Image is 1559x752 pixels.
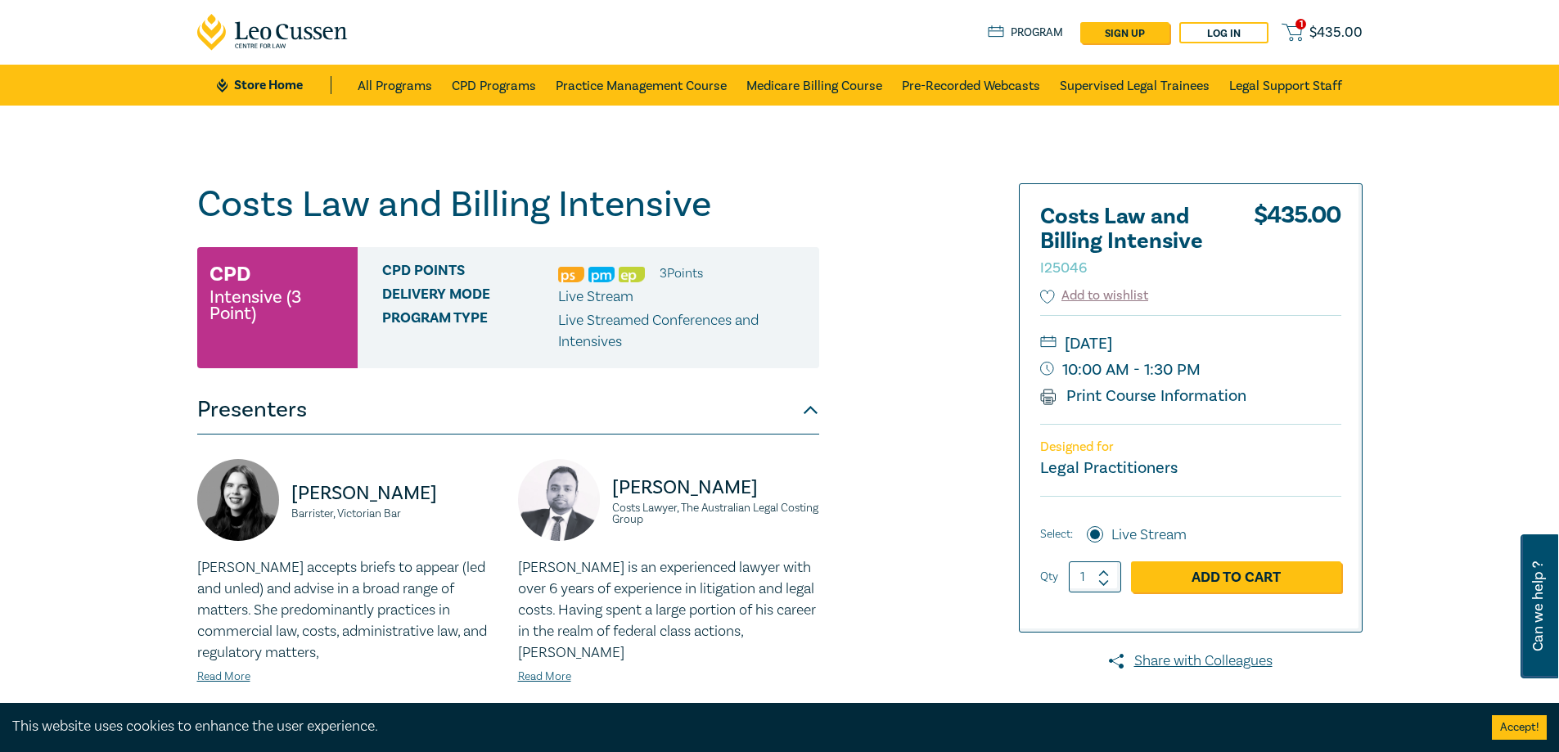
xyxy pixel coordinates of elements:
[197,183,819,226] h1: Costs Law and Billing Intensive
[588,267,615,282] img: Practice Management & Business Skills
[1040,525,1073,543] span: Select:
[382,310,558,353] span: Program type
[1040,457,1178,479] small: Legal Practitioners
[558,287,633,306] span: Live Stream
[1040,385,1247,407] a: Print Course Information
[518,669,571,684] a: Read More
[556,65,727,106] a: Practice Management Course
[291,508,498,520] small: Barrister, Victorian Bar
[518,459,600,541] img: https://s3.ap-southeast-2.amazonaws.com/leo-cussen-store-production-content/Contacts/Andrew%20Cha...
[358,65,432,106] a: All Programs
[612,502,819,525] small: Costs Lawyer, The Australian Legal Costing Group
[1040,205,1220,278] h2: Costs Law and Billing Intensive
[1254,205,1341,286] div: $ 435.00
[210,289,345,322] small: Intensive (3 Point)
[1040,357,1341,383] small: 10:00 AM - 1:30 PM
[1060,65,1210,106] a: Supervised Legal Trainees
[452,65,536,106] a: CPD Programs
[1040,286,1149,305] button: Add to wishlist
[382,263,558,284] span: CPD Points
[1131,561,1341,592] a: Add to Cart
[197,459,279,541] img: https://s3.ap-southeast-2.amazonaws.com/leo-cussen-store-production-content/Contacts/Annabelle%20...
[1530,544,1546,669] span: Can we help ?
[1111,525,1187,546] label: Live Stream
[1295,19,1306,29] span: 1
[612,475,819,501] p: [PERSON_NAME]
[12,716,1467,737] div: This website uses cookies to enhance the user experience.
[558,310,807,353] p: Live Streamed Conferences and Intensives
[291,480,498,507] p: [PERSON_NAME]
[518,557,819,664] p: [PERSON_NAME] is an experienced lawyer with over 6 years of experience in litigation and legal co...
[1019,651,1363,672] a: Share with Colleagues
[197,385,819,435] button: Presenters
[1229,65,1342,106] a: Legal Support Staff
[1040,331,1341,357] small: [DATE]
[1069,561,1121,592] input: 1
[210,259,250,289] h3: CPD
[746,65,882,106] a: Medicare Billing Course
[1492,715,1547,740] button: Accept cookies
[902,65,1040,106] a: Pre-Recorded Webcasts
[988,24,1064,42] a: Program
[1040,568,1058,586] label: Qty
[1179,22,1268,43] a: Log in
[217,76,331,94] a: Store Home
[1080,22,1169,43] a: sign up
[197,669,250,684] a: Read More
[1040,439,1341,455] p: Designed for
[382,286,558,308] span: Delivery Mode
[1309,24,1363,42] span: $ 435.00
[558,267,584,282] img: Professional Skills
[619,267,645,282] img: Ethics & Professional Responsibility
[1040,259,1087,277] small: I25046
[197,557,498,664] p: [PERSON_NAME] accepts briefs to appear (led and unled) and advise in a broad range of matters. Sh...
[660,263,703,284] li: 3 Point s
